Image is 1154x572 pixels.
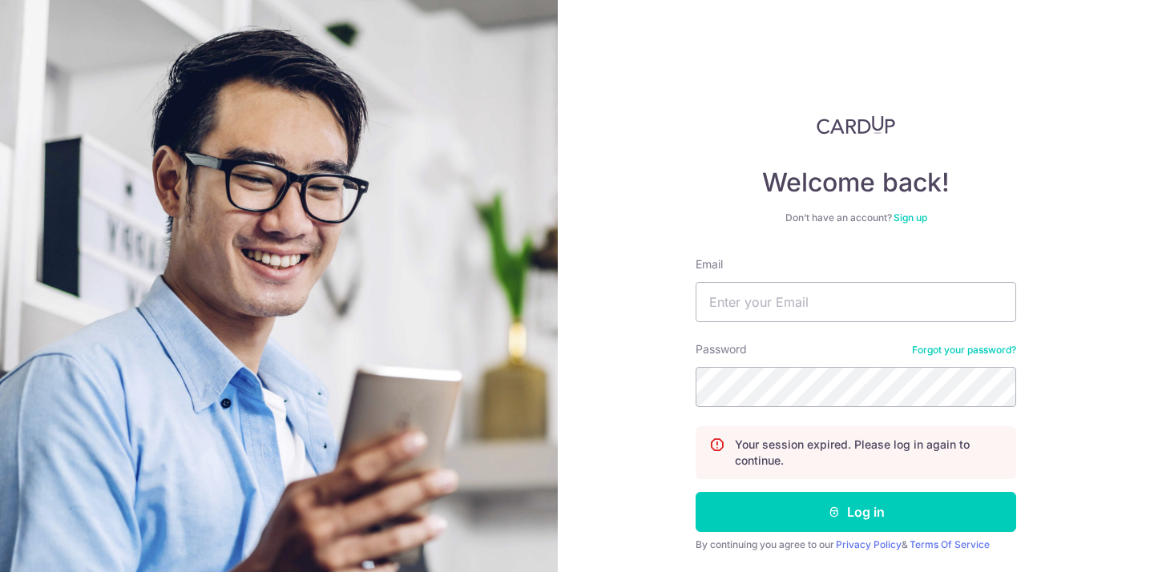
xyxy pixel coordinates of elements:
div: Don’t have an account? [696,211,1016,224]
h4: Welcome back! [696,167,1016,199]
label: Password [696,341,747,357]
div: By continuing you agree to our & [696,538,1016,551]
a: Terms Of Service [910,538,990,550]
button: Log in [696,492,1016,532]
input: Enter your Email [696,282,1016,322]
a: Sign up [894,211,927,224]
a: Privacy Policy [836,538,902,550]
img: CardUp Logo [817,115,895,135]
p: Your session expired. Please log in again to continue. [735,437,1003,469]
label: Email [696,256,723,272]
a: Forgot your password? [912,344,1016,356]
